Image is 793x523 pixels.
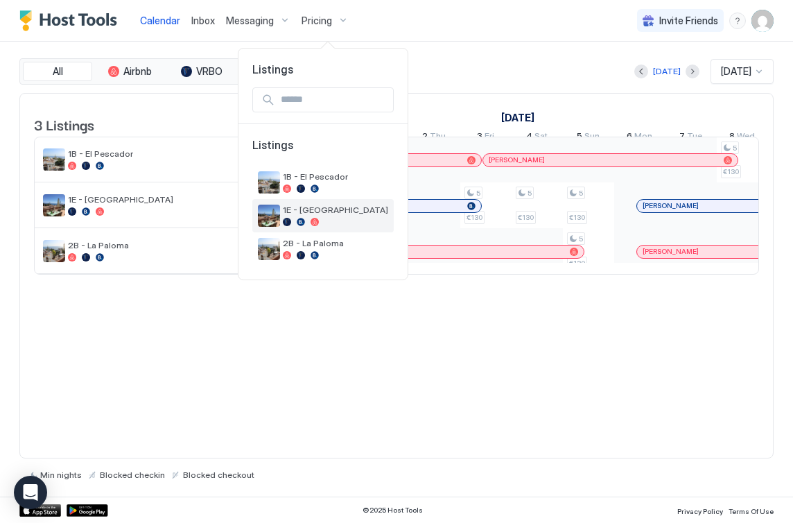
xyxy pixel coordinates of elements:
[283,205,388,215] span: 1E - [GEOGRAPHIC_DATA]
[283,171,388,182] span: 1B - El Pescador
[258,238,280,260] div: listing image
[14,476,47,509] div: Open Intercom Messenger
[258,171,280,194] div: listing image
[252,138,394,166] span: Listings
[258,205,280,227] div: listing image
[283,238,388,248] span: 2B - La Paloma
[275,88,393,112] input: Input Field
[238,62,408,76] span: Listings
